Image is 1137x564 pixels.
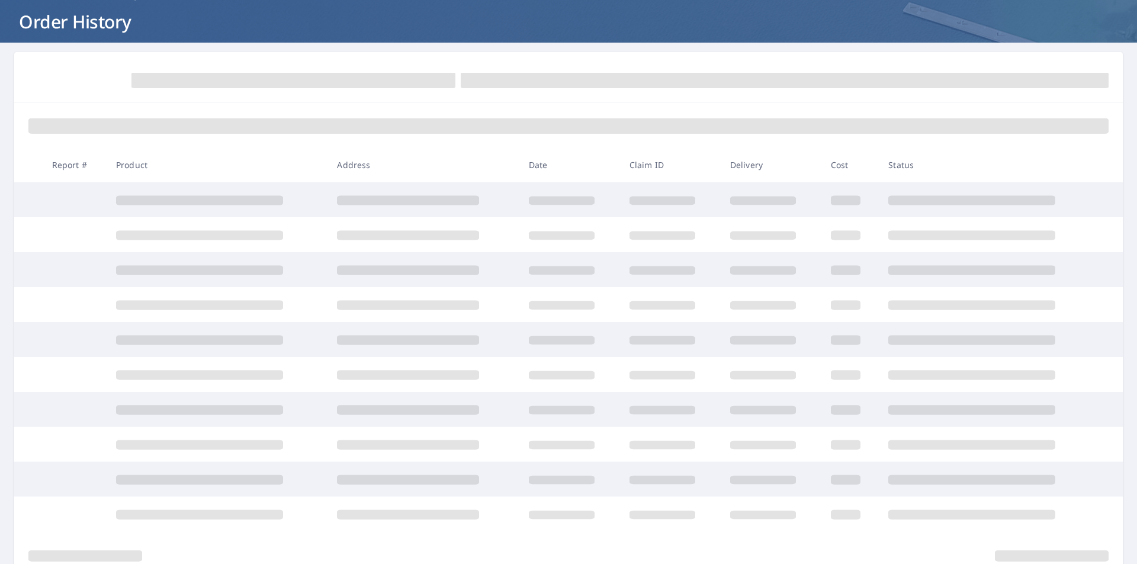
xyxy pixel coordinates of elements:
[620,147,721,182] th: Claim ID
[519,147,620,182] th: Date
[327,147,519,182] th: Address
[43,147,107,182] th: Report #
[14,9,1123,34] h1: Order History
[721,147,821,182] th: Delivery
[879,147,1100,182] th: Status
[821,147,879,182] th: Cost
[107,147,327,182] th: Product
